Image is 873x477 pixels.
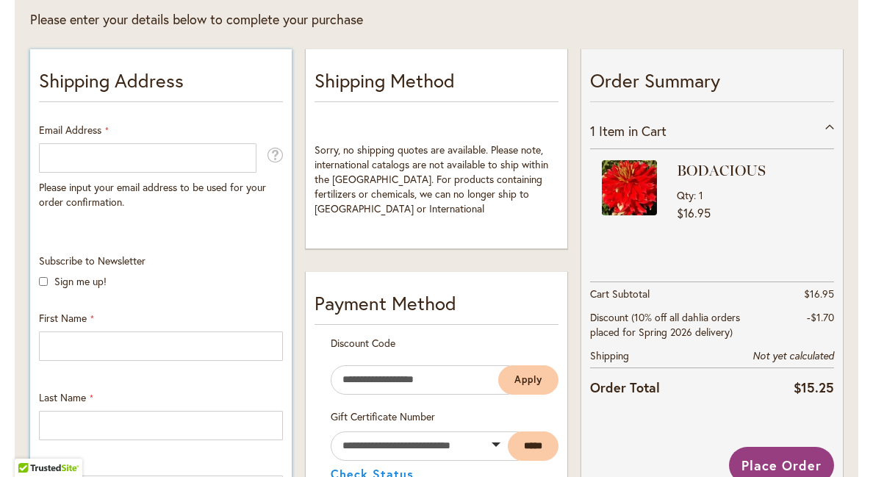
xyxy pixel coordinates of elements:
img: BODACIOUS [602,160,657,215]
p: Shipping Address [39,67,283,102]
span: Gift Certificate Number [331,409,435,423]
span: $16.95 [804,287,834,301]
span: -$1.70 [807,310,834,324]
span: Discount Code [331,336,395,350]
iframe: Launch Accessibility Center [11,425,52,466]
button: Apply [498,365,558,395]
span: $16.95 [677,205,711,220]
span: Place Order [741,456,822,474]
th: Cart Subtotal [590,281,742,306]
span: Sorry, no shipping quotes are available. Please note, international catalogs are not available to... [315,143,548,215]
span: Not yet calculated [752,349,834,362]
span: Item in Cart [599,122,667,140]
div: Payment Method [315,290,558,325]
span: 1 [699,188,703,202]
label: Sign me up! [54,274,107,288]
span: Shipping [590,348,629,362]
span: Please input your email address to be used for your order confirmation. [39,180,266,209]
strong: BODACIOUS [677,160,819,181]
span: Subscribe to Newsletter [39,254,145,268]
span: Email Address [39,123,101,137]
span: 1 [590,122,595,140]
span: $15.25 [794,379,834,396]
span: Qty [677,188,694,202]
span: Apply [514,373,542,386]
p: Order Summary [590,67,834,102]
span: Company [39,455,81,469]
span: First Name [39,311,87,325]
span: Discount (10% off all dahlia orders placed for Spring 2026 delivery) [590,310,740,339]
span: Last Name [39,390,86,404]
p: Shipping Method [315,67,558,102]
div: Please enter your details below to complete your purchase [30,10,608,29]
strong: Order Total [590,376,660,398]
